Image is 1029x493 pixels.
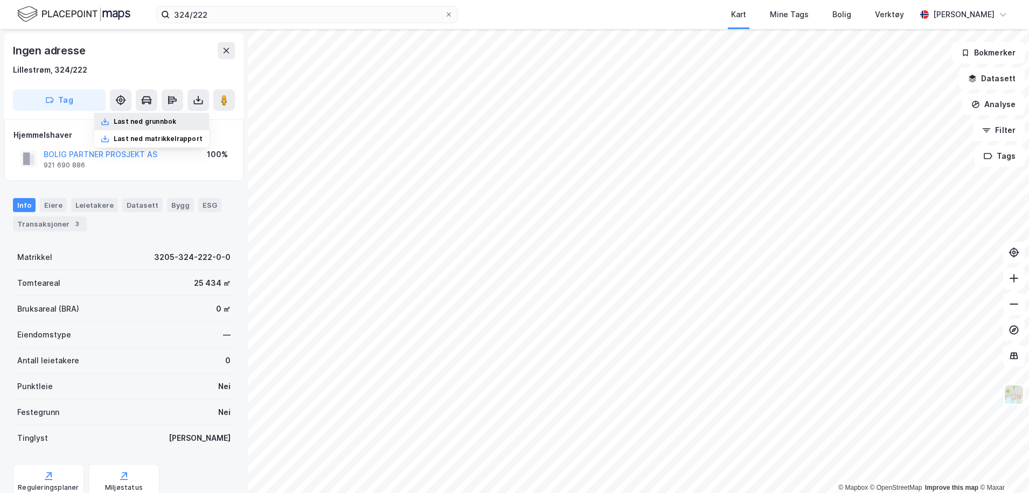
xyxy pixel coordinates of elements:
button: Bokmerker [952,42,1025,64]
div: 0 [225,354,231,367]
div: 100% [207,148,228,161]
button: Tag [13,89,106,111]
div: Last ned grunnbok [114,117,176,126]
div: Nei [218,380,231,393]
div: 25 434 ㎡ [194,277,231,290]
div: Punktleie [17,380,53,393]
div: Nei [218,406,231,419]
a: Improve this map [925,484,978,491]
div: Eiere [40,198,67,212]
div: Festegrunn [17,406,59,419]
div: 3205-324-222-0-0 [154,251,231,264]
button: Filter [973,119,1025,141]
img: Z [1004,384,1024,405]
div: Info [13,198,36,212]
div: ESG [198,198,221,212]
iframe: Chat Widget [975,441,1029,493]
button: Tags [975,145,1025,167]
div: Ingen adresse [13,42,87,59]
div: Mine Tags [770,8,809,21]
div: Transaksjoner [13,216,87,231]
div: [PERSON_NAME] [169,432,231,445]
div: Last ned matrikkelrapport [114,135,203,143]
button: Datasett [959,68,1025,89]
div: Verktøy [875,8,904,21]
a: OpenStreetMap [870,484,922,491]
div: 0 ㎡ [216,302,231,315]
div: Antall leietakere [17,354,79,367]
div: Leietakere [71,198,118,212]
div: Eiendomstype [17,328,71,341]
div: Bygg [167,198,194,212]
img: logo.f888ab2527a4732fd821a326f86c7f29.svg [17,5,130,24]
div: Bruksareal (BRA) [17,302,79,315]
div: Bolig [832,8,851,21]
div: Hjemmelshaver [13,129,234,142]
div: 3 [72,219,82,229]
button: Analyse [962,94,1025,115]
div: Tinglyst [17,432,48,445]
div: Reguleringsplaner [18,483,79,492]
div: Matrikkel [17,251,52,264]
div: Tomteareal [17,277,60,290]
input: Søk på adresse, matrikkel, gårdeiere, leietakere eller personer [170,6,444,23]
div: — [223,328,231,341]
div: Miljøstatus [105,483,143,492]
div: Lillestrøm, 324/222 [13,64,87,76]
div: Datasett [122,198,163,212]
div: [PERSON_NAME] [933,8,995,21]
div: Kart [731,8,746,21]
div: 921 690 886 [44,161,85,170]
a: Mapbox [838,484,868,491]
div: Kontrollprogram for chat [975,441,1029,493]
